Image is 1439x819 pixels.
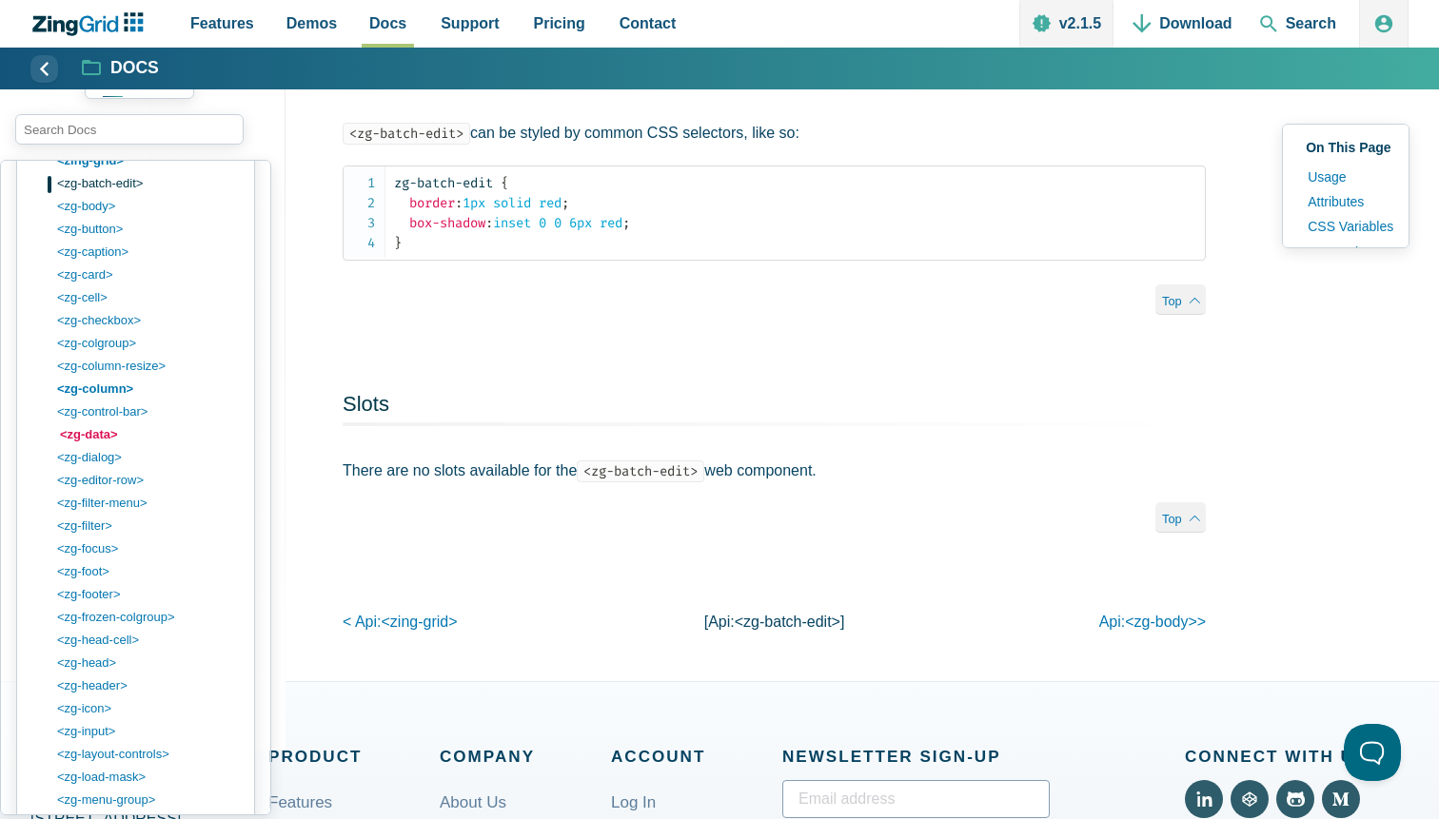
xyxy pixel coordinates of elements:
[57,149,239,172] a: <zing-grid>
[343,458,1206,483] p: There are no slots available for the web component.
[440,743,611,770] span: Company
[620,10,677,36] span: Contact
[1099,614,1207,630] a: api:<zg-body>>
[381,614,457,630] span: <zing-grid>
[409,215,485,231] span: box-shadow
[30,12,153,36] a: ZingChart Logo. Click to return to the homepage
[57,674,239,697] a: <zg-header>
[1185,743,1409,770] span: Connect With Us
[57,378,239,400] a: <zg-column>
[369,10,406,36] span: Docs
[1125,614,1197,630] span: <zg-body>
[57,606,239,629] a: <zg-frozen-colgroup>
[611,743,782,770] span: Account
[534,10,585,36] span: Pricing
[394,173,1205,253] code: 1px solid red inset 0 0 6px red
[343,123,470,145] code: <zg-batch-edit>
[57,743,239,766] a: <zg-layout-controls>
[60,423,242,446] a: <zg-data>
[1231,780,1269,818] a: View Code Pen (External)
[57,309,239,332] a: <zg-checkbox>
[57,286,239,309] a: <zg-cell>
[343,392,389,416] a: Slots
[1298,240,1393,264] a: CSS Selector
[343,120,1206,146] p: can be styled by common CSS selectors, like so:
[268,743,440,770] span: Product
[441,10,499,36] span: Support
[622,215,630,231] span: ;
[1298,165,1393,189] a: Usage
[577,460,704,482] code: <zg-batch-edit>
[1322,780,1360,818] a: View Medium (External)
[57,697,239,720] a: <zg-icon>
[1185,780,1223,818] a: View LinkedIn (External)
[57,332,239,355] a: <zg-colgroup>
[57,241,239,263] a: <zg-caption>
[485,215,493,231] span: :
[501,175,508,191] span: {
[57,583,239,606] a: <zg-footer>
[343,614,458,630] a: < api:<zing-grid>
[455,195,463,211] span: :
[57,218,239,241] a: <zg-button>
[57,172,239,195] a: <zg-batch-edit>
[83,57,159,80] a: Docs
[1344,724,1401,781] iframe: Help Scout Beacon - Open
[782,780,1050,818] input: Email address
[57,515,239,537] a: <zg-filter>
[57,195,239,218] a: <zg-body>
[1276,780,1314,818] a: View Github (External)
[57,355,239,378] a: <zg-column-resize>
[286,10,337,36] span: Demos
[57,789,239,811] a: <zg-menu-group>
[57,720,239,743] a: <zg-input>
[1298,189,1393,214] a: Attributes
[782,743,1050,770] span: Newsletter Sign‑up
[630,609,917,634] p: [api: ]
[57,766,239,789] a: <zg-load-mask>
[57,652,239,674] a: <zg-head>
[394,235,402,251] span: }
[57,492,239,515] a: <zg-filter-menu>
[190,10,254,36] span: Features
[57,560,239,583] a: <zg-foot>
[57,469,239,492] a: <zg-editor-row>
[394,175,493,191] span: zg-batch-edit
[57,629,239,652] a: <zg-head-cell>
[57,400,239,423] a: <zg-control-bar>
[1298,214,1393,239] a: CSS Variables
[409,195,455,211] span: border
[57,446,239,469] a: <zg-dialog>
[15,114,244,145] input: search input
[735,614,840,630] span: <zg-batch-edit>
[110,60,159,77] strong: Docs
[562,195,569,211] span: ;
[57,263,239,286] a: <zg-card>
[57,537,239,560] a: <zg-focus>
